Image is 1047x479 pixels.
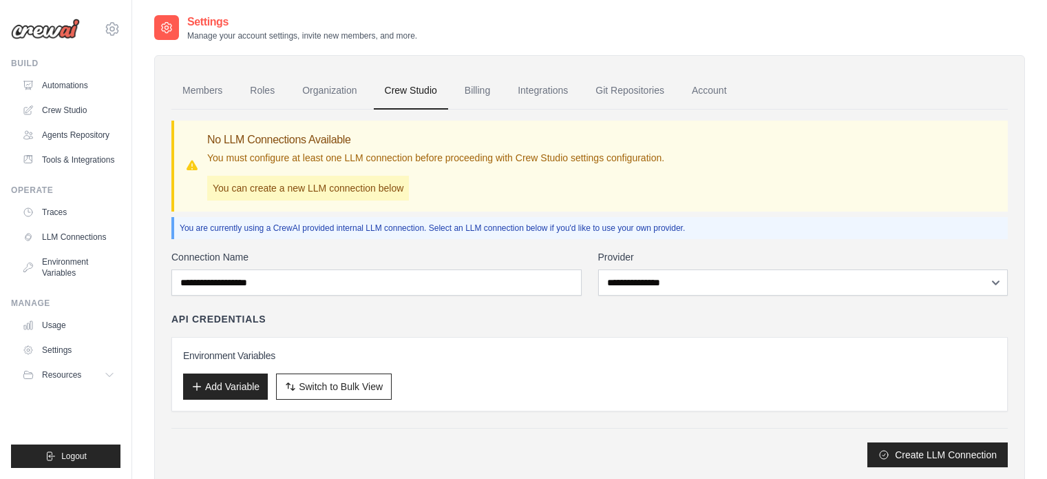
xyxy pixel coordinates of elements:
label: Connection Name [171,250,582,264]
p: Manage your account settings, invite new members, and more. [187,30,417,41]
div: Manage [11,298,120,309]
a: Integrations [507,72,579,110]
span: Resources [42,369,81,380]
h2: Settings [187,14,417,30]
a: Crew Studio [374,72,448,110]
span: Switch to Bulk View [299,380,383,394]
a: Account [681,72,738,110]
h4: API Credentials [171,312,266,326]
a: Tools & Integrations [17,149,120,171]
span: Logout [61,451,87,462]
p: You must configure at least one LLM connection before proceeding with Crew Studio settings config... [207,151,664,165]
h3: No LLM Connections Available [207,132,664,148]
a: Crew Studio [17,99,120,121]
a: Settings [17,339,120,361]
a: Billing [454,72,501,110]
button: Switch to Bulk View [276,374,392,400]
button: Logout [11,445,120,468]
h3: Environment Variables [183,349,996,363]
label: Provider [598,250,1008,264]
a: Organization [291,72,368,110]
button: Resources [17,364,120,386]
div: Operate [11,185,120,196]
a: Agents Repository [17,124,120,146]
button: Create LLM Connection [867,442,1008,467]
button: Add Variable [183,374,268,400]
a: Automations [17,74,120,96]
a: Usage [17,314,120,336]
a: Roles [239,72,286,110]
p: You can create a new LLM connection below [207,176,409,201]
div: Build [11,58,120,69]
p: You are currently using a CrewAI provided internal LLM connection. Select an LLM connection below... [180,223,1002,234]
a: LLM Connections [17,226,120,248]
a: Traces [17,201,120,223]
a: Members [171,72,233,110]
img: Logo [11,19,80,39]
a: Environment Variables [17,251,120,284]
a: Git Repositories [584,72,675,110]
